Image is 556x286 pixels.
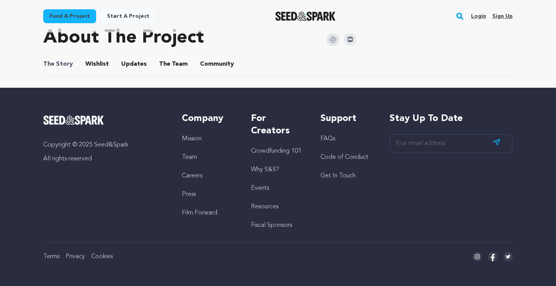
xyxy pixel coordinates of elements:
span: The [159,60,170,69]
a: Code of Conduct [320,154,368,160]
a: Start a project [101,9,156,23]
a: Fund a project [43,9,96,23]
a: Terms [43,254,59,260]
img: Seed&Spark Instagram Icon [326,33,339,46]
a: Seed&Spark Homepage [275,12,336,21]
img: Seed&Spark Logo [43,116,104,125]
img: Seed&Spark IMDB Icon [344,33,356,46]
a: Why S&S? [251,167,279,173]
a: Cookies [91,254,113,260]
a: Events [251,185,269,191]
h5: Stay up to date [390,112,513,125]
a: Sign up [492,10,513,22]
a: Film Forward [182,210,217,216]
a: Fiscal Sponsors [251,222,292,228]
p: All rights reserved [43,154,166,163]
span: Updates [121,60,147,69]
span: Story [43,60,73,69]
h1: About The Project [43,29,204,47]
a: Get In Touch [320,173,356,179]
a: Team [182,154,197,160]
a: Resources [251,204,278,210]
a: Privacy [66,254,85,260]
a: Press [182,191,196,197]
a: Careers [182,173,202,179]
span: The [43,60,54,69]
a: Login [471,10,486,22]
a: Seed&Spark Homepage [43,116,166,125]
input: Your email address [390,134,513,153]
h5: Company [182,112,236,125]
a: Mission [182,136,202,142]
span: Community [200,60,234,69]
p: Copyright © 2025 Seed&Spark [43,140,166,150]
span: Wishlist [85,60,109,69]
a: FAQs [320,136,335,142]
h5: Support [320,112,374,125]
h5: For Creators [251,112,305,137]
a: Crowdfunding 101 [251,148,302,154]
span: Team [159,60,188,69]
img: Seed&Spark Logo Dark Mode [275,12,336,21]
